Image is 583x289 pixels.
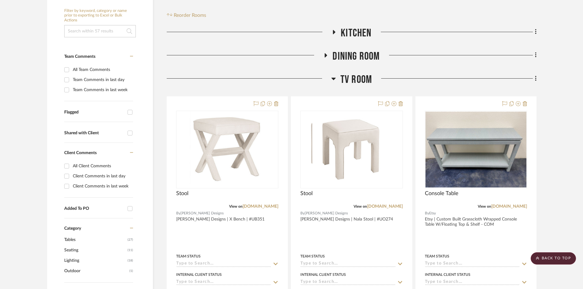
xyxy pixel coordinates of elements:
span: Console Table [425,190,459,197]
span: Lighting [64,255,126,266]
input: Type to Search… [300,280,395,285]
div: Internal Client Status [425,272,470,277]
img: Console Table [425,112,526,187]
span: View on [354,205,367,208]
span: View on [229,205,243,208]
span: (11) [128,245,133,255]
div: Team Comments in last day [73,75,132,85]
div: Internal Client Status [300,272,346,277]
span: Stool [176,190,188,197]
span: By [176,210,180,216]
span: Dining Room [332,50,380,63]
div: Added To PO [64,206,124,211]
span: TV ROOM [340,73,372,86]
div: Client Comments in last day [73,171,132,181]
span: [PERSON_NAME] Designs [180,210,224,216]
span: Kitchen [341,27,371,40]
span: (18) [128,256,133,265]
span: (27) [128,235,133,245]
a: [DOMAIN_NAME] [243,204,278,209]
input: Search within 57 results [64,25,136,37]
img: Stool [312,111,391,188]
input: Type to Search… [300,261,395,267]
input: Type to Search… [425,261,520,267]
span: (1) [129,266,133,276]
div: All Client Comments [73,161,132,171]
div: Shared with Client [64,131,124,136]
span: [PERSON_NAME] Designs [305,210,348,216]
input: Type to Search… [176,280,271,285]
a: [DOMAIN_NAME] [367,204,403,209]
a: [DOMAIN_NAME] [491,204,527,209]
span: Category [64,226,81,231]
div: Internal Client Status [176,272,222,277]
input: Type to Search… [176,261,271,267]
span: Seating [64,245,126,255]
div: Team Status [425,254,449,259]
img: Stool [187,111,268,188]
button: Reorder Rooms [167,12,206,19]
div: Team Status [176,254,201,259]
h6: Filter by keyword, category or name prior to exporting to Excel or Bulk Actions [64,9,136,23]
span: Tables [64,235,126,245]
span: Reorder Rooms [174,12,206,19]
span: View on [478,205,491,208]
div: Flagged [64,110,124,115]
div: All Team Comments [73,65,132,75]
div: Team Status [300,254,325,259]
scroll-to-top-button: BACK TO TOP [531,252,576,265]
span: Team Comments [64,54,95,59]
span: Etsy [429,210,436,216]
span: Stool [300,190,313,197]
span: By [300,210,305,216]
span: By [425,210,429,216]
input: Type to Search… [425,280,520,285]
div: Team Comments in last week [73,85,132,95]
div: Client Comments in last week [73,181,132,191]
div: 0 [425,111,527,188]
span: Client Comments [64,151,97,155]
span: Outdoor [64,266,128,276]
